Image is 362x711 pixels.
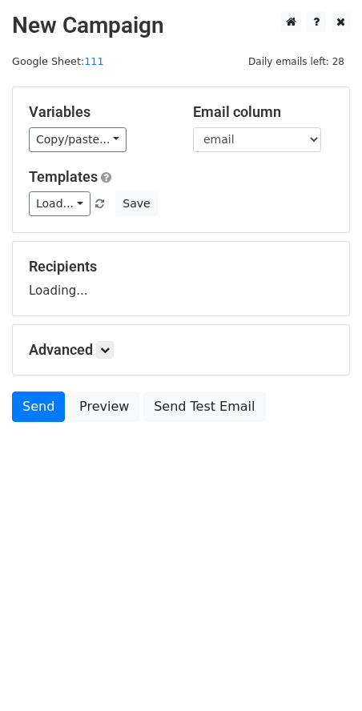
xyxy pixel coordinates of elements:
h2: New Campaign [12,12,350,39]
a: Templates [29,168,98,185]
div: Loading... [29,258,333,299]
small: Google Sheet: [12,55,104,67]
a: Preview [69,392,139,422]
h5: Advanced [29,341,333,359]
a: Copy/paste... [29,127,127,152]
a: Daily emails left: 28 [243,55,350,67]
button: Save [115,191,157,216]
span: Daily emails left: 28 [243,53,350,70]
h5: Recipients [29,258,333,275]
a: Send Test Email [143,392,265,422]
h5: Email column [193,103,333,121]
a: Load... [29,191,90,216]
a: Send [12,392,65,422]
h5: Variables [29,103,169,121]
a: 111 [84,55,103,67]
